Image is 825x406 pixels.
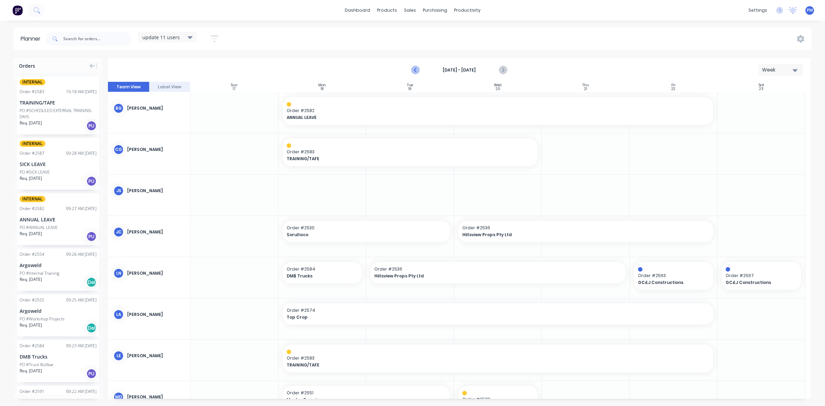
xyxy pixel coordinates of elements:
[287,390,446,396] span: Order # 2551
[341,5,374,15] a: dashboard
[86,121,97,131] div: PU
[113,351,124,361] div: LE
[287,355,709,361] span: Order # 2583
[231,83,238,87] div: Sun
[374,266,621,272] span: Order # 2536
[127,270,185,276] div: [PERSON_NAME]
[86,277,97,287] div: Del
[374,5,400,15] div: products
[20,141,45,147] span: INTERNAL
[20,216,97,223] div: ANNUAL LEAVE
[20,322,42,328] span: Req. [DATE]
[726,273,797,279] span: Order # 2567
[671,87,675,91] div: 22
[19,62,35,69] span: Orders
[21,35,44,43] div: Planner
[113,103,124,113] div: BG
[113,309,124,320] div: LA
[20,196,45,202] span: INTERNAL
[20,120,42,126] span: Req. [DATE]
[113,392,124,402] div: MD
[86,176,97,186] div: PU
[66,251,97,257] div: 09:26 AM [DATE]
[321,87,323,91] div: 18
[149,82,190,92] button: Label View
[759,83,764,87] div: Sat
[142,34,180,41] span: update 11 users
[287,232,430,238] span: Sorullaco
[287,156,509,162] span: TRAINING/TAFE
[127,105,185,111] div: [PERSON_NAME]
[20,161,97,168] div: SICK LEAVE
[671,83,675,87] div: Fri
[287,362,667,368] span: TRAINING/TAFE
[20,276,42,283] span: Req. [DATE]
[20,175,42,182] span: Req. [DATE]
[127,394,185,400] div: [PERSON_NAME]
[287,266,358,272] span: Order # 2584
[20,307,97,315] div: Argoweld
[584,87,587,91] div: 21
[66,297,97,303] div: 09:25 AM [DATE]
[12,5,23,15] img: Factory
[127,146,185,153] div: [PERSON_NAME]
[419,5,451,15] div: purchasing
[582,83,589,87] div: Thu
[20,224,58,231] div: PO #ANNUAL LEAVE
[20,206,44,212] div: Order # 2582
[20,108,97,120] div: PO #SCHEDULED EXTERNAL TRAINING DAYS
[127,188,185,194] div: [PERSON_NAME]
[20,79,45,85] span: INTERNAL
[20,89,44,95] div: Order # 2583
[287,314,667,320] span: Top Crop
[762,66,794,74] div: Week
[20,150,44,156] div: Order # 2587
[20,169,50,175] div: PO #SICK LEAVE
[287,114,667,121] span: ANNUAL LEAVE
[20,388,44,395] div: Order # 2591
[287,225,446,231] span: Order # 2530
[86,231,97,242] div: PU
[66,89,97,95] div: 10:18 AM [DATE]
[494,83,502,87] div: Wed
[20,231,42,237] span: Req. [DATE]
[63,32,131,46] input: Search for orders...
[20,270,59,276] div: PO #Internal Training
[20,251,44,257] div: Order # 2554
[638,273,709,279] span: Order # 2563
[318,83,326,87] div: Mon
[20,99,97,106] div: TRAINING/TAFE
[20,262,97,269] div: Argoweld
[496,87,500,91] div: 20
[20,362,54,368] div: PO #Truck Bullbar
[287,149,534,155] span: Order # 2583
[462,396,534,403] span: Order # 2583
[407,83,413,87] div: Tue
[287,307,709,314] span: Order # 2574
[408,87,411,91] div: 19
[127,311,185,318] div: [PERSON_NAME]
[287,397,430,403] span: Muster Farming
[451,5,484,15] div: productivity
[66,388,97,395] div: 09:22 AM [DATE]
[20,368,42,374] span: Req. [DATE]
[127,353,185,359] div: [PERSON_NAME]
[113,186,124,196] div: JS
[86,369,97,379] div: PU
[66,343,97,349] div: 09:23 AM [DATE]
[20,316,65,322] div: PO #Workshop Projects
[127,229,185,235] div: [PERSON_NAME]
[108,82,149,92] button: Team View
[462,225,709,231] span: Order # 2536
[374,273,597,279] span: Hillsview Props Pty Ltd
[425,67,494,73] strong: [DATE] - [DATE]
[287,108,709,114] span: Order # 2582
[20,353,97,360] div: DMB Trucks
[758,64,803,76] button: Week
[287,273,351,279] span: DMB Trucks
[66,150,97,156] div: 09:28 AM [DATE]
[113,268,124,278] div: LN
[233,87,235,91] div: 17
[113,144,124,155] div: CG
[20,343,44,349] div: Order # 2584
